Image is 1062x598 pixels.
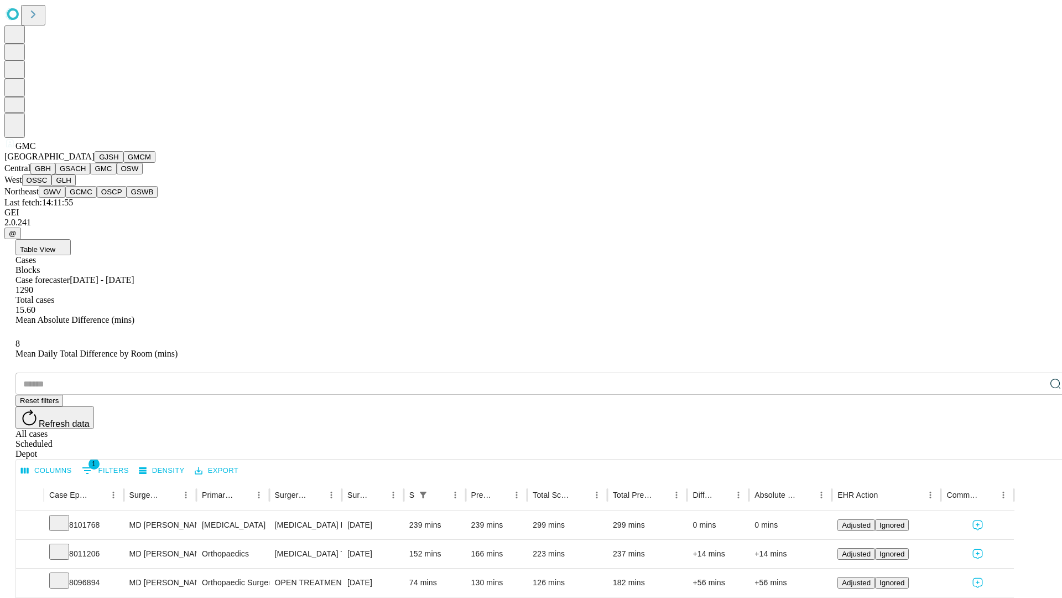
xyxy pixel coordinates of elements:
button: Menu [814,487,829,503]
button: Menu [386,487,401,503]
button: Ignored [875,548,909,560]
button: Menu [106,487,121,503]
div: MD [PERSON_NAME] Jr [PERSON_NAME] C Md [129,540,191,568]
div: +56 mins [754,569,826,597]
span: Central [4,163,30,173]
div: Total Scheduled Duration [533,491,572,499]
button: GMC [90,163,116,174]
div: Predicted In Room Duration [471,491,493,499]
div: [MEDICAL_DATA] [202,511,263,539]
span: [GEOGRAPHIC_DATA] [4,152,95,161]
button: GBH [30,163,55,174]
div: MD [PERSON_NAME] Jr [PERSON_NAME] C Md [129,569,191,597]
div: +14 mins [754,540,826,568]
button: Sort [432,487,447,503]
button: Export [192,462,241,480]
div: [DATE] [347,540,398,568]
span: Total cases [15,295,54,305]
div: Absolute Difference [754,491,797,499]
div: Surgery Name [275,491,307,499]
button: OSSC [22,174,52,186]
button: Sort [980,487,996,503]
button: Adjusted [837,519,875,531]
div: Surgery Date [347,491,369,499]
div: 8096894 [49,569,118,597]
span: Ignored [879,579,904,587]
button: Sort [493,487,509,503]
button: Sort [308,487,324,503]
div: 2.0.241 [4,218,1058,228]
span: Reset filters [20,396,59,405]
span: Mean Absolute Difference (mins) [15,315,134,324]
span: 15.60 [15,305,35,315]
div: [MEDICAL_DATA] TOTAL HIP [275,540,336,568]
span: 8 [15,339,20,348]
div: Orthopaedics [202,540,263,568]
button: Sort [653,487,669,503]
span: 1290 [15,285,33,295]
button: Sort [370,487,386,503]
div: 0 mins [754,511,826,539]
div: 223 mins [533,540,602,568]
div: 130 mins [471,569,522,597]
div: Primary Service [202,491,234,499]
div: 152 mins [409,540,460,568]
button: Sort [574,487,589,503]
button: Menu [324,487,339,503]
button: Expand [22,516,38,535]
span: Northeast [4,187,39,196]
button: Menu [178,487,194,503]
button: Expand [22,545,38,564]
span: Adjusted [842,521,871,529]
button: Menu [509,487,524,503]
button: Menu [251,487,267,503]
div: EHR Action [837,491,878,499]
button: GCMC [65,186,97,198]
button: GJSH [95,151,123,163]
button: Select columns [18,462,75,480]
div: Difference [693,491,714,499]
button: @ [4,228,21,239]
button: Menu [996,487,1011,503]
button: Menu [669,487,684,503]
button: OSW [117,163,143,174]
div: Comments [946,491,978,499]
div: OPEN TREATMENT BIMALLEOLAR [MEDICAL_DATA] [275,569,336,597]
button: Ignored [875,519,909,531]
span: 1 [88,458,100,470]
span: Table View [20,245,55,254]
button: OSCP [97,186,127,198]
button: Sort [90,487,106,503]
button: Sort [798,487,814,503]
button: Menu [731,487,746,503]
button: Show filters [79,462,132,480]
span: [DATE] - [DATE] [70,275,134,285]
button: Refresh data [15,406,94,429]
div: 239 mins [471,511,522,539]
div: [DATE] [347,569,398,597]
div: 1 active filter [415,487,431,503]
span: West [4,175,22,184]
div: 8011206 [49,540,118,568]
div: Surgeon Name [129,491,162,499]
button: Adjusted [837,548,875,560]
div: Scheduled In Room Duration [409,491,414,499]
button: GMCM [123,151,155,163]
div: Case Epic Id [49,491,89,499]
div: Total Predicted Duration [613,491,653,499]
button: GSACH [55,163,90,174]
div: 239 mins [409,511,460,539]
div: 299 mins [613,511,682,539]
span: Mean Daily Total Difference by Room (mins) [15,349,178,358]
button: Menu [447,487,463,503]
div: 126 mins [533,569,602,597]
div: +56 mins [693,569,743,597]
button: Density [136,462,188,480]
span: Ignored [879,521,904,529]
div: GEI [4,208,1058,218]
div: [MEDICAL_DATA] DECOMPRESSION SPINAL CORD POSTERIOR THORACIC [275,511,336,539]
span: Ignored [879,550,904,558]
button: Show filters [415,487,431,503]
div: MD [PERSON_NAME] [129,511,191,539]
span: Adjusted [842,550,871,558]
